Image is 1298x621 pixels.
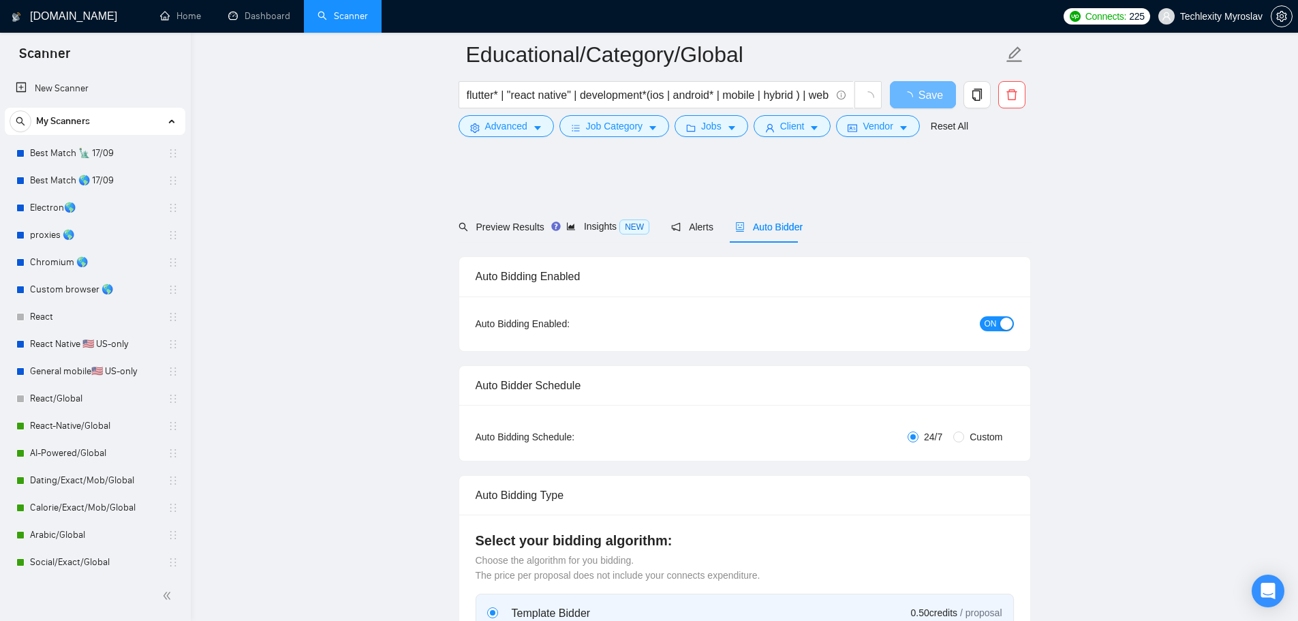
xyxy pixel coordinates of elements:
span: user [765,123,775,133]
a: New Scanner [16,75,174,102]
span: area-chart [566,222,576,231]
button: barsJob Categorycaret-down [559,115,669,137]
span: idcard [848,123,857,133]
button: userClientcaret-down [754,115,831,137]
a: Calorie/Exact/Mob/Global [30,494,159,521]
a: AI-Powered/Global [30,440,159,467]
input: Scanner name... [466,37,1003,72]
span: holder [168,148,179,159]
a: proxies 🌎 [30,222,159,249]
span: Connects: [1085,9,1126,24]
span: edit [1006,46,1023,63]
span: / proposal [960,606,1002,620]
span: copy [964,89,990,101]
div: Tooltip anchor [550,220,562,232]
span: caret-down [899,123,908,133]
div: Auto Bidding Type [476,476,1014,515]
span: Choose the algorithm for you bidding. The price per proposal does not include your connects expen... [476,555,760,581]
span: Insights [566,221,649,232]
a: setting [1271,11,1293,22]
span: My Scanners [36,108,90,135]
button: delete [998,81,1025,108]
span: holder [168,257,179,268]
span: user [1162,12,1171,21]
span: Jobs [701,119,722,134]
button: idcardVendorcaret-down [836,115,919,137]
span: holder [168,475,179,486]
span: holder [168,284,179,295]
span: NEW [619,219,649,234]
h4: Select your bidding algorithm: [476,531,1014,550]
button: folderJobscaret-down [675,115,748,137]
a: searchScanner [318,10,368,22]
a: Dating/Exact/Mob/Global [30,467,159,494]
span: notification [671,222,681,232]
span: Job Category [586,119,643,134]
span: search [10,117,31,126]
button: settingAdvancedcaret-down [459,115,554,137]
span: holder [168,230,179,241]
span: delete [999,89,1025,101]
span: search [459,222,468,232]
span: caret-down [533,123,542,133]
span: loading [902,91,918,102]
a: React-Native/Global [30,412,159,440]
button: Save [890,81,956,108]
span: Auto Bidder [735,222,803,232]
div: Auto Bidder Schedule [476,366,1014,405]
a: Social/Exact/Global [30,549,159,576]
span: Save [918,87,943,104]
a: Best Match 🌎 17/09 [30,167,159,194]
a: Electron🌎 [30,194,159,222]
a: Arabic/Global [30,521,159,549]
span: holder [168,202,179,213]
span: ON [985,316,997,331]
a: homeHome [160,10,201,22]
span: holder [168,421,179,431]
span: info-circle [837,91,846,100]
div: Auto Bidding Schedule: [476,429,655,444]
button: search [10,110,31,132]
span: 0.50 credits [911,605,957,620]
span: setting [470,123,480,133]
span: holder [168,339,179,350]
a: General mobile🇺🇸 US-only [30,358,159,385]
a: Best Match 🗽 17/09 [30,140,159,167]
span: double-left [162,589,176,603]
span: holder [168,312,179,322]
span: Client [780,119,805,134]
span: holder [168,502,179,513]
input: Search Freelance Jobs... [467,87,831,104]
span: holder [168,557,179,568]
a: React/Global [30,385,159,412]
span: bars [571,123,581,133]
button: setting [1271,5,1293,27]
span: Vendor [863,119,893,134]
div: Auto Bidding Enabled [476,257,1014,296]
a: Custom browser 🌎 [30,276,159,303]
span: Scanner [8,44,81,72]
img: upwork-logo.png [1070,11,1081,22]
a: dashboardDashboard [228,10,290,22]
div: Open Intercom Messenger [1252,575,1284,607]
img: logo [12,6,21,28]
span: folder [686,123,696,133]
span: setting [1271,11,1292,22]
span: caret-down [648,123,658,133]
span: Preview Results [459,222,544,232]
span: holder [168,175,179,186]
span: holder [168,448,179,459]
span: Advanced [485,119,527,134]
span: robot [735,222,745,232]
span: 24/7 [918,429,948,444]
span: caret-down [809,123,819,133]
span: holder [168,366,179,377]
span: caret-down [727,123,737,133]
span: holder [168,530,179,541]
span: holder [168,393,179,404]
span: Custom [964,429,1008,444]
span: loading [862,91,874,104]
span: 225 [1129,9,1144,24]
span: Alerts [671,222,713,232]
div: Auto Bidding Enabled: [476,316,655,331]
